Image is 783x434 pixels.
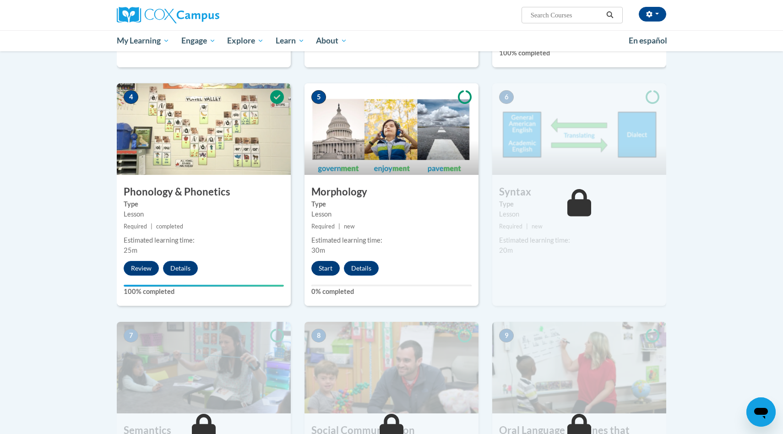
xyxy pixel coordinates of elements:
a: Cox Campus [117,7,291,23]
button: Details [344,261,379,276]
div: Estimated learning time: [311,235,472,245]
div: Lesson [499,209,659,219]
img: Course Image [304,322,478,413]
label: 0% completed [311,287,472,297]
div: Your progress [124,285,284,287]
span: 25m [124,246,137,254]
label: 100% completed [124,287,284,297]
span: 4 [124,90,138,104]
div: Lesson [311,209,472,219]
span: Required [311,223,335,230]
button: Search [603,10,617,21]
span: new [344,223,355,230]
button: Details [163,261,198,276]
img: Course Image [117,322,291,413]
span: En español [629,36,667,45]
label: Type [124,199,284,209]
img: Cox Campus [117,7,219,23]
span: 5 [311,90,326,104]
span: 6 [499,90,514,104]
div: Estimated learning time: [499,235,659,245]
a: My Learning [111,30,175,51]
span: Required [499,223,522,230]
label: 100% completed [499,48,659,58]
button: Account Settings [639,7,666,22]
img: Course Image [492,322,666,413]
a: Learn [270,30,310,51]
h3: Phonology & Phonetics [117,185,291,199]
img: Course Image [304,83,478,175]
button: Start [311,261,340,276]
div: Main menu [103,30,680,51]
span: completed [156,223,183,230]
input: Search Courses [530,10,603,21]
span: Explore [227,35,264,46]
a: Engage [175,30,222,51]
span: My Learning [117,35,169,46]
span: Engage [181,35,216,46]
iframe: Button to launch messaging window [746,397,776,427]
span: | [338,223,340,230]
span: 9 [499,329,514,342]
span: | [526,223,528,230]
a: Explore [221,30,270,51]
label: Type [499,199,659,209]
span: 8 [311,329,326,342]
span: About [316,35,347,46]
span: 30m [311,246,325,254]
h3: Syntax [492,185,666,199]
span: Required [124,223,147,230]
span: 7 [124,329,138,342]
h3: Morphology [304,185,478,199]
span: new [532,223,543,230]
div: Lesson [124,209,284,219]
button: Review [124,261,159,276]
span: 20m [499,246,513,254]
label: Type [311,199,472,209]
span: Learn [276,35,304,46]
span: | [151,223,152,230]
div: Estimated learning time: [124,235,284,245]
img: Course Image [117,83,291,175]
a: About [310,30,353,51]
a: En español [623,31,673,50]
img: Course Image [492,83,666,175]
